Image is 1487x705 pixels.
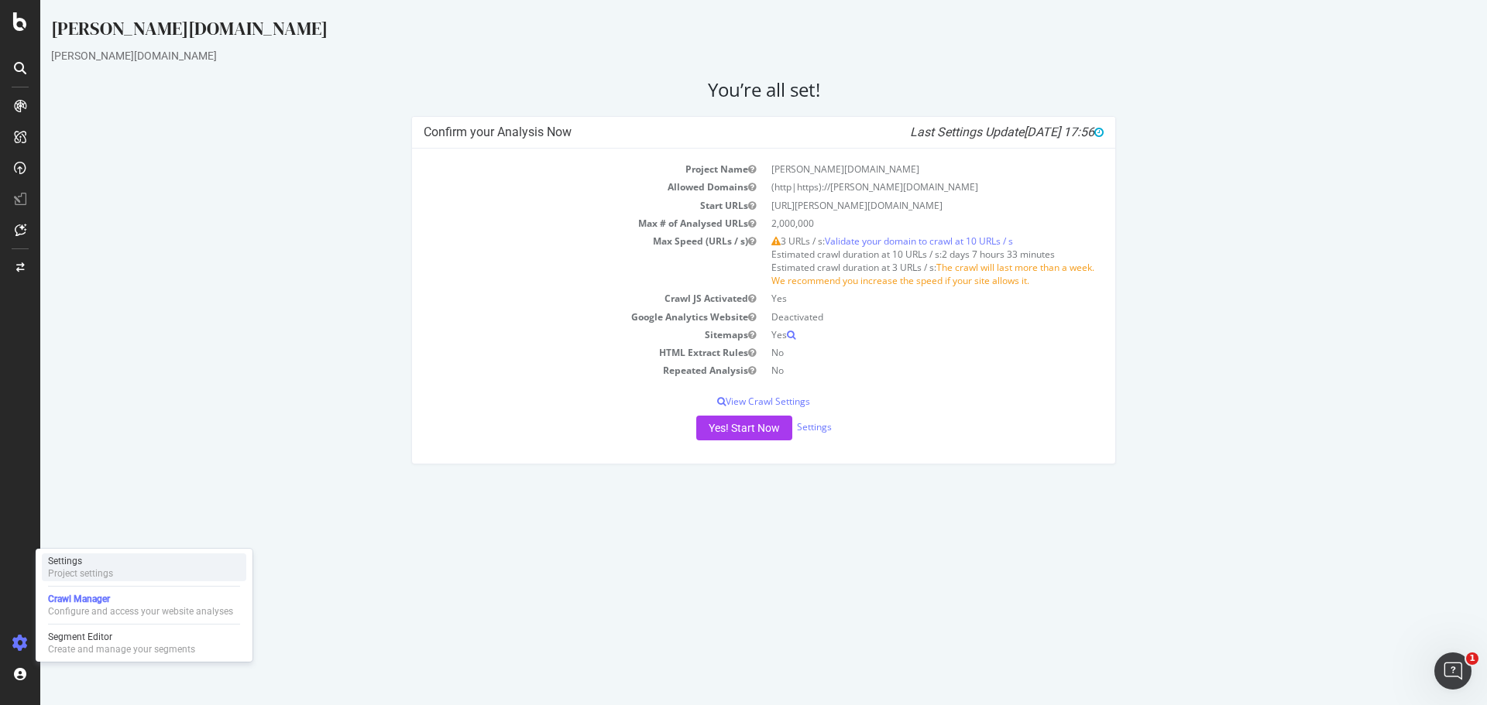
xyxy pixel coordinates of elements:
[48,555,113,567] div: Settings
[383,344,723,361] td: HTML Extract Rules
[383,197,723,214] td: Start URLs
[723,197,1063,214] td: [URL][PERSON_NAME][DOMAIN_NAME]
[1434,652,1472,690] iframe: Intercom live chat
[383,214,723,232] td: Max # of Analysed URLs
[723,326,1063,344] td: Yes
[42,591,246,619] a: Crawl ManagerConfigure and access your website analyses
[984,125,1063,139] span: [DATE] 17:56
[383,178,723,196] td: Allowed Domains
[48,643,195,655] div: Create and manage your segments
[785,234,973,248] a: Validate your domain to crawl at 10 URLs / s
[723,308,1063,326] td: Deactivated
[757,420,792,433] a: Settings
[383,232,723,290] td: Max Speed (URLs / s)
[383,308,723,326] td: Google Analytics Website
[11,79,1436,101] h2: You’re all set!
[383,125,1063,140] h4: Confirm your Analysis Now
[723,344,1063,361] td: No
[383,160,723,178] td: Project Name
[48,605,233,618] div: Configure and access your website analyses
[723,289,1063,307] td: Yes
[723,214,1063,232] td: 2,000,000
[723,232,1063,290] td: 3 URLs / s: Estimated crawl duration at 10 URLs / s: Estimated crawl duration at 3 URLs / s:
[48,593,233,605] div: Crawl Manager
[48,567,113,580] div: Project settings
[870,125,1063,140] i: Last Settings Update
[383,289,723,307] td: Crawl JS Activated
[11,15,1436,48] div: [PERSON_NAME][DOMAIN_NAME]
[901,248,1015,261] span: 2 days 7 hours 33 minutes
[731,261,1054,287] span: The crawl will last more than a week. We recommend you increase the speed if your site allows it.
[383,361,723,379] td: Repeated Analysis
[723,178,1063,196] td: (http|https)://[PERSON_NAME][DOMAIN_NAME]
[656,416,752,440] button: Yes! Start Now
[383,326,723,344] td: Sitemaps
[42,553,246,581] a: SettingsProject settings
[383,395,1063,408] p: View Crawl Settings
[48,631,195,643] div: Segment Editor
[1466,652,1478,665] span: 1
[11,48,1436,63] div: [PERSON_NAME][DOMAIN_NAME]
[42,629,246,657] a: Segment EditorCreate and manage your segments
[723,160,1063,178] td: [PERSON_NAME][DOMAIN_NAME]
[723,361,1063,379] td: No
